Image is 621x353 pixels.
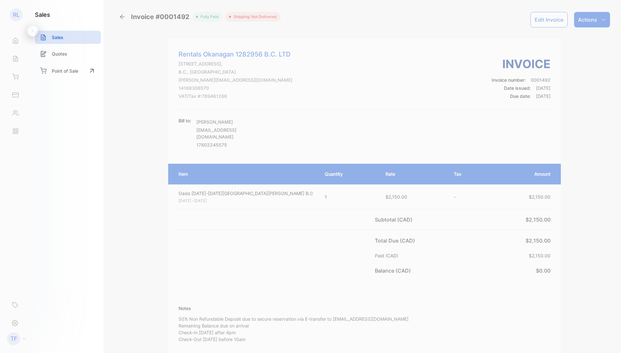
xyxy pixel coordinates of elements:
[179,316,409,343] p: 50% Non Refundable Deposit due to secure reservation via E-transfer to [EMAIL_ADDRESS][DOMAIN_NAM...
[536,85,550,91] span: [DATE]
[52,34,63,41] p: Sales
[196,141,271,148] p: 17802245575
[196,127,271,140] p: [EMAIL_ADDRESS][DOMAIN_NAME]
[196,119,271,125] p: [PERSON_NAME]
[504,85,531,91] span: Date issued:
[198,14,219,20] span: fully paid
[375,216,415,223] p: Subtotal (CAD)
[531,77,550,83] span: 0001492
[35,64,101,78] a: Point of Sale
[526,216,550,223] span: $2,150.00
[530,12,568,27] button: Edit Invoice
[179,93,292,99] p: VAT/Tax #: 789461266
[179,77,292,83] p: [PERSON_NAME][EMAIL_ADDRESS][DOMAIN_NAME]
[35,31,101,44] a: Sales
[494,171,550,177] p: Amount
[375,237,418,244] p: Total Due (CAD)
[179,68,292,75] p: B.C., [GEOGRAPHIC_DATA]
[35,10,50,19] h1: sales
[536,93,550,99] span: [DATE]
[375,267,413,275] p: Balance (CAD)
[52,50,67,57] p: Quotes
[179,198,313,204] p: [DATE] -[DATE]
[13,11,20,19] p: RL
[510,93,531,99] span: Due date:
[10,335,17,343] p: TF
[536,267,550,274] span: $0.00
[325,171,373,177] p: Quantity
[35,47,101,60] a: Quotes
[52,67,78,74] p: Point of Sale
[179,60,292,67] p: [STREET_ADDRESS],
[386,171,441,177] p: Rate
[578,16,597,24] p: Actions
[131,12,192,22] span: Invoice #0001492
[492,77,526,83] span: Invoice number:
[231,14,277,20] span: Shipping: Not Delivered
[386,194,407,200] span: $2,150.00
[454,193,482,200] p: -
[529,253,550,258] span: $2,150.00
[375,252,401,259] p: Paid (CAD)
[492,55,550,73] h3: Invoice
[574,12,610,27] button: Actions
[179,49,292,59] p: Rentals Okanagan 1282956 B.C. LTD
[179,117,191,124] p: Bill to:
[179,85,292,91] p: 14168308570
[179,305,409,312] p: Notes
[454,171,482,177] p: Tax
[179,171,312,177] p: Item
[529,194,550,200] span: $2,150.00
[526,237,550,244] span: $2,150.00
[179,190,313,197] p: Oasis [DATE]-[DATE][GEOGRAPHIC_DATA][PERSON_NAME] B.C
[325,193,373,200] p: 1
